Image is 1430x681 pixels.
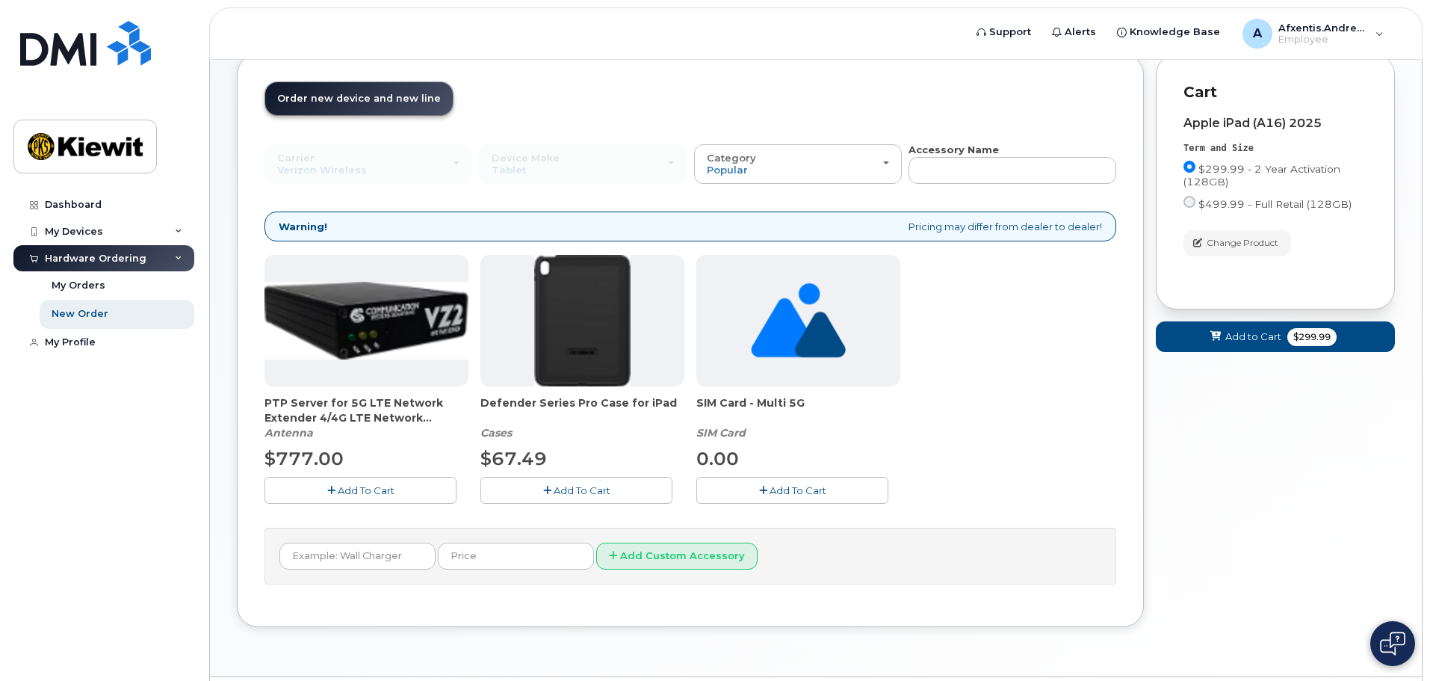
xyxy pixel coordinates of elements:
a: Support [966,17,1041,47]
button: Add Custom Accessory [596,543,758,570]
span: Popular [707,164,748,176]
span: PTP Server for 5G LTE Network Extender 4/4G LTE Network Extender 3 [264,395,468,425]
span: Add To Cart [338,484,394,496]
img: Open chat [1380,632,1405,656]
span: Add to Cart [1225,330,1281,344]
a: Alerts [1041,17,1106,47]
p: Cart [1183,81,1367,103]
div: PTP Server for 5G LTE Network Extender 4/4G LTE Network Extender 3 [264,395,468,440]
div: Apple iPad (A16) 2025 [1183,117,1367,130]
span: Alerts [1065,25,1096,40]
span: Order new device and new line [277,93,441,104]
span: 0.00 [696,448,739,469]
span: Add To Cart [554,484,610,496]
em: SIM Card [696,426,746,440]
img: no_image_found-2caef05468ed5679b831cfe6fc140e25e0c280774317ffc20a367ab7fd17291e.png [751,255,846,386]
img: Casa_Sysem.png [264,282,468,360]
span: $67.49 [480,448,547,469]
span: Change Product [1207,236,1278,250]
strong: Warning! [279,220,327,234]
span: Afxentis.Andreou [1278,22,1368,34]
span: $777.00 [264,448,344,469]
button: Add To Cart [480,477,672,503]
button: Add to Cart $299.99 [1156,321,1395,352]
span: SIM Card - Multi 5G [696,395,900,425]
div: SIM Card - Multi 5G [696,395,900,440]
a: Knowledge Base [1106,17,1231,47]
div: Pricing may differ from dealer to dealer! [264,212,1116,242]
button: Change Product [1183,230,1291,256]
button: Add To Cart [696,477,888,503]
button: Add To Cart [264,477,456,503]
input: $499.99 - Full Retail (128GB) [1183,196,1195,208]
div: Defender Series Pro Case for iPad [480,395,684,440]
span: $499.99 - Full Retail (128GB) [1198,198,1352,210]
strong: Accessory Name [909,144,999,155]
span: $299.99 [1287,328,1337,346]
span: Support [989,25,1031,40]
span: Category [707,152,756,164]
span: Defender Series Pro Case for iPad [480,395,684,425]
em: Antenna [264,426,313,440]
div: Afxentis.Andreou [1232,19,1394,49]
input: Price [438,543,594,570]
span: Knowledge Base [1130,25,1220,40]
button: Category Popular [694,144,902,183]
div: Term and Size [1183,142,1367,155]
input: Example: Wall Charger [279,543,436,570]
span: $299.99 - 2 Year Activation (128GB) [1183,163,1340,188]
input: $299.99 - 2 Year Activation (128GB) [1183,161,1195,173]
span: Add To Cart [770,484,826,496]
span: Employee [1278,34,1368,46]
img: defenderipad10thgen.png [534,255,631,386]
em: Cases [480,426,512,440]
span: A [1253,25,1262,43]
